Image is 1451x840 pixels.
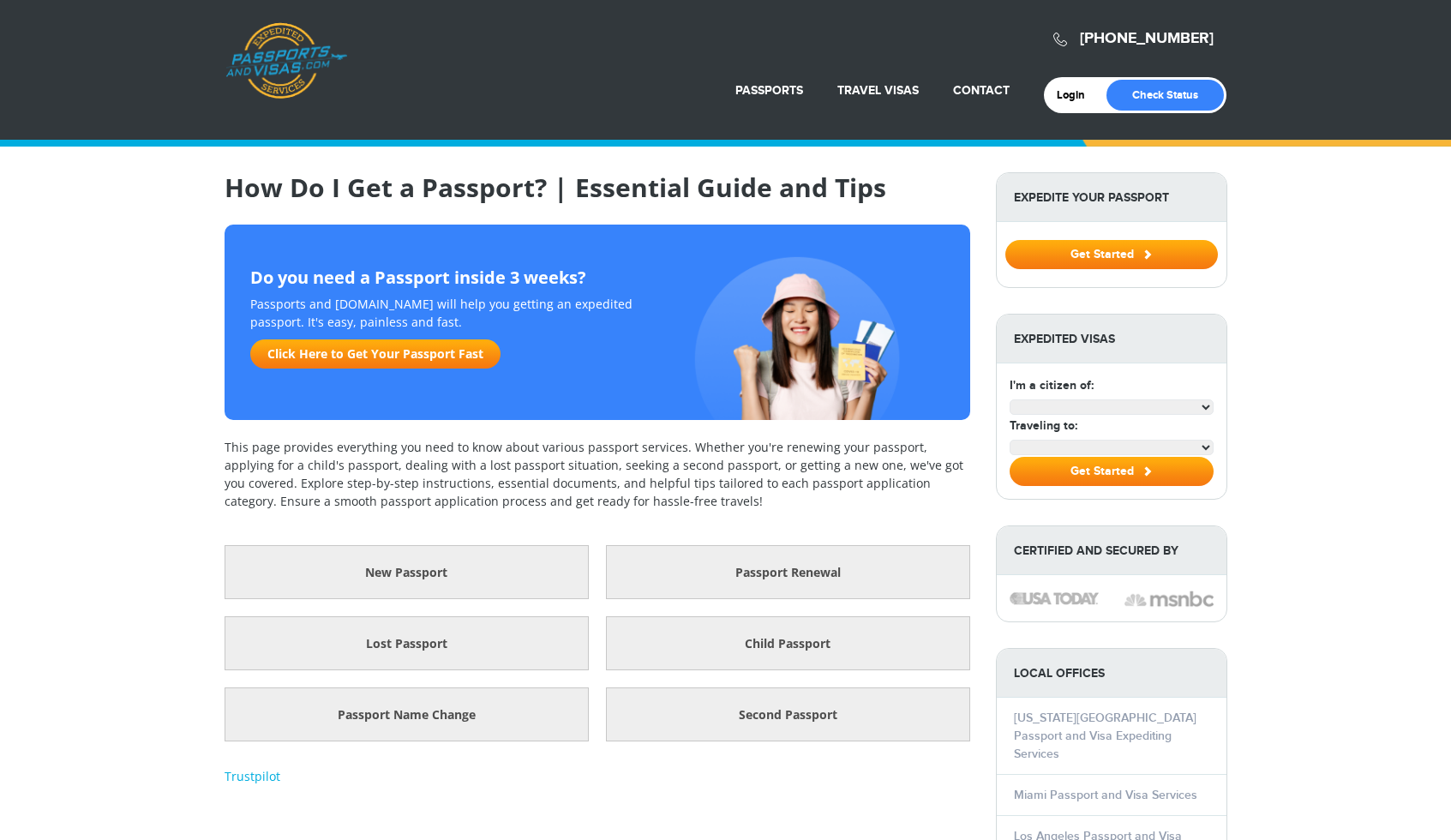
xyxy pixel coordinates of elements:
strong: Certified and Secured by [997,526,1226,575]
a: Click Here to Get Your Passport Fast [250,339,501,369]
strong: Expedite Your Passport [997,173,1226,222]
label: I'm a citizen of: [1010,376,1094,394]
a: Passports & [DOMAIN_NAME] [225,22,347,99]
a: Get Started [1005,247,1218,261]
strong: Expedited Visas [997,315,1226,363]
a: Miami Passport and Visa Services [1014,788,1197,802]
img: image description [1010,592,1099,604]
a: Travel Visas [837,83,919,98]
a: Login [1057,88,1097,102]
button: Get Started [1010,457,1214,486]
a: Passport Renewal [606,545,970,599]
strong: Do you need a Passport inside 3 weeks? [250,267,944,288]
strong: LOCAL OFFICES [997,649,1226,698]
a: Check Status [1106,80,1224,111]
a: Child Passport [606,616,970,670]
a: [US_STATE][GEOGRAPHIC_DATA] Passport and Visa Expediting Services [1014,711,1196,761]
a: [PHONE_NUMBER] [1080,29,1214,48]
a: Passport Name Change [225,687,589,741]
p: This page provides everything you need to know about various passport services. Whether you're re... [225,438,970,510]
a: Contact [953,83,1010,98]
a: Passports [735,83,803,98]
a: Lost Passport [225,616,589,670]
a: Trustpilot [225,768,280,784]
label: Traveling to: [1010,417,1077,435]
button: Get Started [1005,240,1218,269]
div: Passports and [DOMAIN_NAME] will help you getting an expedited passport. It's easy, painless and ... [243,295,657,377]
a: New Passport [225,545,589,599]
img: image description [1124,589,1214,609]
a: Second Passport [606,687,970,741]
h1: How Do I Get a Passport? | Essential Guide and Tips [225,172,970,203]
